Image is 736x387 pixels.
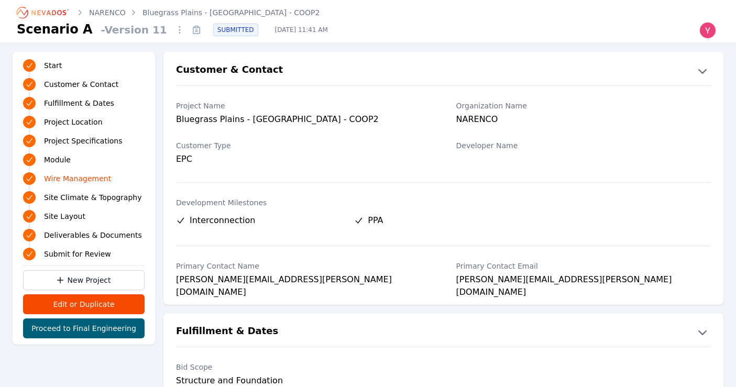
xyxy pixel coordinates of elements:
[368,214,383,227] span: PPA
[699,22,716,39] img: Yoni Bennett
[176,261,431,271] label: Primary Contact Name
[176,62,283,79] h2: Customer & Contact
[142,7,320,18] a: Bluegrass Plains - [GEOGRAPHIC_DATA] - COOP2
[89,7,126,18] a: NARENCO
[456,273,711,288] div: [PERSON_NAME][EMAIL_ADDRESS][PERSON_NAME][DOMAIN_NAME]
[456,261,711,271] label: Primary Contact Email
[176,101,431,111] label: Project Name
[267,26,336,34] span: [DATE] 11:41 AM
[176,140,431,151] label: Customer Type
[97,23,171,37] span: - Version 11
[44,230,142,240] span: Deliverables & Documents
[23,270,145,290] a: New Project
[44,249,111,259] span: Submit for Review
[176,153,431,165] div: EPC
[23,294,145,314] button: Edit or Duplicate
[17,21,93,38] h1: Scenario A
[213,24,258,36] div: SUBMITTED
[44,98,114,108] span: Fulfillment & Dates
[176,374,431,387] div: Structure and Foundation
[163,324,723,340] button: Fulfillment & Dates
[176,273,431,288] div: [PERSON_NAME][EMAIL_ADDRESS][PERSON_NAME][DOMAIN_NAME]
[44,117,103,127] span: Project Location
[23,318,145,338] button: Proceed to Final Engineering
[176,197,711,208] label: Development Milestones
[44,154,71,165] span: Module
[44,79,118,90] span: Customer & Contact
[456,140,711,151] label: Developer Name
[44,192,141,203] span: Site Climate & Topography
[44,60,62,71] span: Start
[163,62,723,79] button: Customer & Contact
[176,113,431,128] div: Bluegrass Plains - [GEOGRAPHIC_DATA] - COOP2
[44,173,111,184] span: Wire Management
[176,324,278,340] h2: Fulfillment & Dates
[456,101,711,111] label: Organization Name
[44,136,123,146] span: Project Specifications
[456,113,711,128] div: NARENCO
[23,58,145,261] nav: Progress
[44,211,85,222] span: Site Layout
[17,4,320,21] nav: Breadcrumb
[190,214,255,227] span: Interconnection
[176,362,431,372] label: Bid Scope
